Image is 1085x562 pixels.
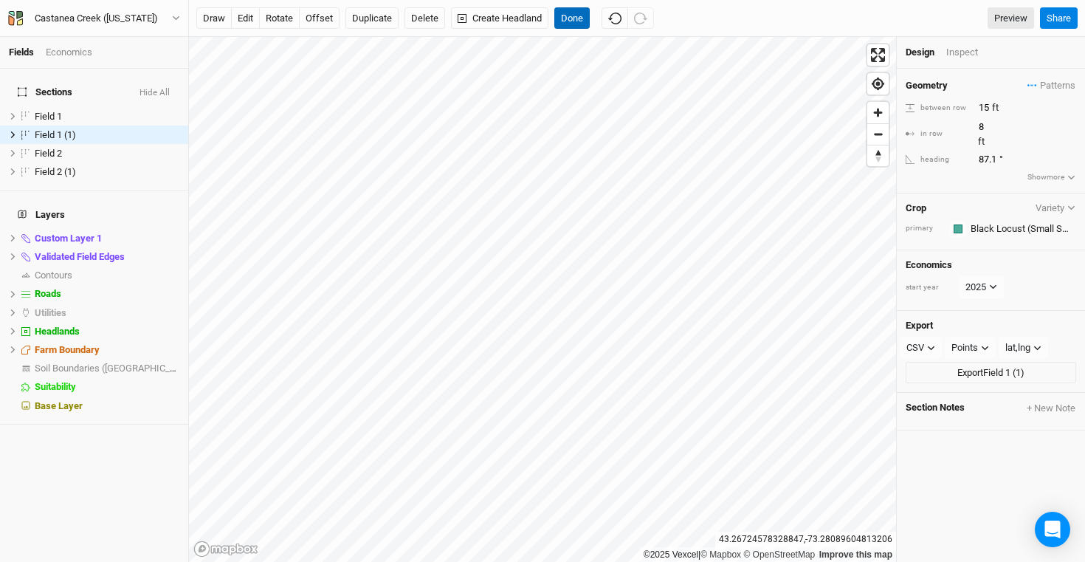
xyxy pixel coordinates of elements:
[35,270,72,281] span: Contours
[35,233,179,244] div: Custom Layer 1
[189,37,896,562] canvas: Map
[715,532,896,547] div: 43.26724578328847 , -73.28089604813206
[1005,340,1030,355] div: lat,lng
[35,381,76,392] span: Suitability
[35,129,179,141] div: Field 1 (1)
[988,7,1034,30] a: Preview
[35,307,66,318] span: Utilities
[196,7,232,30] button: draw
[35,288,61,299] span: Roads
[35,233,102,244] span: Custom Layer 1
[1026,402,1076,415] button: + New Note
[1035,512,1070,547] div: Open Intercom Messenger
[35,111,62,122] span: Field 1
[35,148,179,160] div: Field 2
[819,549,892,560] a: Improve this map
[345,7,399,30] button: Duplicate
[35,363,179,374] div: Soil Boundaries (US)
[35,344,100,355] span: Farm Boundary
[35,288,179,300] div: Roads
[35,400,179,412] div: Base Layer
[743,549,815,560] a: OpenStreetMap
[978,136,985,147] span: ft
[35,270,179,281] div: Contours
[35,148,62,159] span: Field 2
[1040,7,1078,30] button: Share
[906,402,965,415] span: Section Notes
[1027,171,1076,184] button: Showmore
[35,166,76,177] span: Field 2 (1)
[35,251,179,263] div: Validated Field Edges
[644,547,892,562] div: |
[951,340,978,355] div: Points
[867,124,889,145] span: Zoom out
[1027,78,1076,94] button: Patterns
[35,11,158,26] div: Castanea Creek ([US_STATE])
[18,86,72,98] span: Sections
[554,7,590,30] button: Done
[867,44,889,66] button: Enter fullscreen
[404,7,445,30] button: Delete
[35,326,80,337] span: Headlands
[900,337,942,359] button: CSV
[9,47,34,58] a: Fields
[9,200,179,230] h4: Layers
[35,344,179,356] div: Farm Boundary
[906,103,971,114] div: between row
[867,73,889,95] button: Find my location
[299,7,340,30] button: offset
[35,400,83,411] span: Base Layer
[35,11,158,26] div: Castanea Creek (Washington)
[1027,78,1075,93] span: Patterns
[602,7,628,30] button: Undo (^z)
[700,549,741,560] a: Mapbox
[906,223,943,234] div: primary
[959,276,1004,298] button: 2025
[906,320,1076,332] h4: Export
[193,541,258,558] a: Mapbox logo
[999,337,1048,359] button: lat,lng
[906,362,1076,384] button: ExportField 1 (1)
[35,363,199,374] span: Soil Boundaries ([GEOGRAPHIC_DATA])
[906,80,948,92] h4: Geometry
[259,7,300,30] button: rotate
[35,307,179,319] div: Utilities
[906,340,924,355] div: CSV
[867,102,889,123] button: Zoom in
[644,549,698,560] a: ©2025 Vexcel
[946,46,999,59] div: Inspect
[906,128,971,140] div: in row
[906,202,926,214] h4: Crop
[906,282,957,293] div: start year
[945,337,996,359] button: Points
[906,259,1076,271] h4: Economics
[627,7,654,30] button: Redo (^Z)
[451,7,548,30] button: Create Headland
[867,145,889,166] button: Reset bearing to north
[867,123,889,145] button: Zoom out
[35,381,179,393] div: Suitability
[7,10,181,27] button: Castanea Creek ([US_STATE])
[35,111,179,123] div: Field 1
[35,129,76,140] span: Field 1 (1)
[35,166,179,178] div: Field 2 (1)
[231,7,260,30] button: edit
[46,46,92,59] div: Economics
[906,46,934,59] div: Design
[966,220,1076,238] input: Black Locust (Small Scale, Fenceposts Only)
[906,154,971,165] div: heading
[35,251,125,262] span: Validated Field Edges
[35,326,179,337] div: Headlands
[1035,202,1076,213] button: Variety
[139,88,170,98] button: Hide All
